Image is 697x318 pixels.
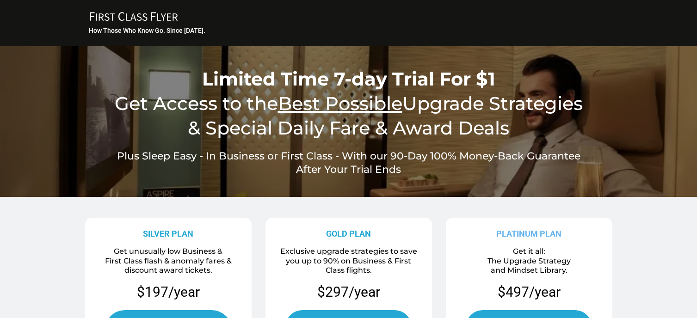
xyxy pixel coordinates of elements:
[114,247,222,256] span: Get unusually low Business &
[89,26,610,35] h3: How Those Who Know Go. Since [DATE].
[491,266,567,275] span: and Mindset Library.
[296,163,401,176] span: After Your Trial Ends
[202,67,495,90] span: Limited Time 7-day Trial For $1
[280,247,417,275] span: Exclusive upgrade strategies to save you up to 90% on Business & First Class flights.
[513,247,545,256] span: Get it all:
[143,229,193,238] strong: SILVER PLAN
[496,229,561,238] strong: PLATINUM PLAN
[105,257,232,275] span: First Class flash & anomaly fares & discount award tickets.
[88,283,248,301] p: $197/year
[487,257,571,265] span: The Upgrade Strategy
[117,150,580,162] span: Plus Sleep Easy - In Business or First Class - With our 90-Day 100% Money-Back Guarantee
[317,283,380,301] p: $297/year
[188,116,509,139] span: & Special Daily Fare & Award Deals
[278,92,402,115] u: Best Possible
[326,229,371,238] strong: GOLD PLAN
[115,92,583,115] span: Get Access to the Upgrade Strategies
[498,283,561,301] p: $497/year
